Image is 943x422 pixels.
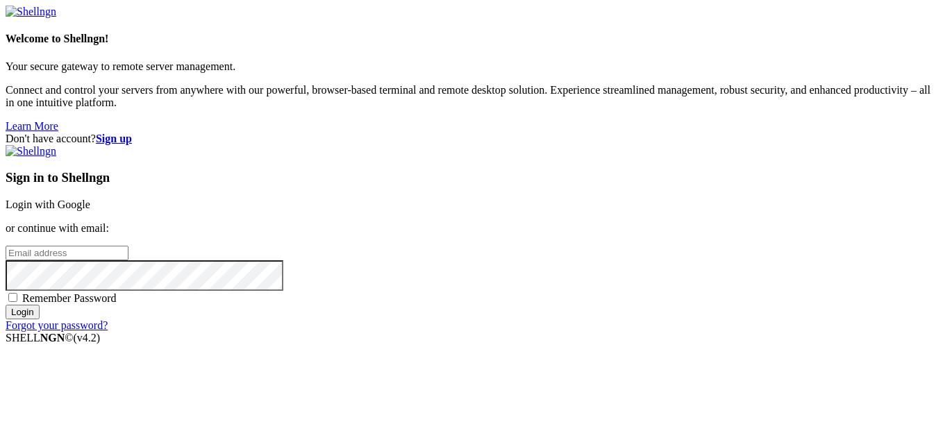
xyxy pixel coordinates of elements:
div: Don't have account? [6,133,937,145]
span: SHELL © [6,332,100,344]
a: Forgot your password? [6,319,108,331]
img: Shellngn [6,145,56,158]
h4: Welcome to Shellngn! [6,33,937,45]
p: or continue with email: [6,222,937,235]
input: Email address [6,246,128,260]
p: Your secure gateway to remote server management. [6,60,937,73]
span: 4.2.0 [74,332,101,344]
img: Shellngn [6,6,56,18]
h3: Sign in to Shellngn [6,170,937,185]
a: Login with Google [6,199,90,210]
p: Connect and control your servers from anywhere with our powerful, browser-based terminal and remo... [6,84,937,109]
span: Remember Password [22,292,117,304]
input: Remember Password [8,293,17,302]
a: Sign up [96,133,132,144]
a: Learn More [6,120,58,132]
b: NGN [40,332,65,344]
input: Login [6,305,40,319]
